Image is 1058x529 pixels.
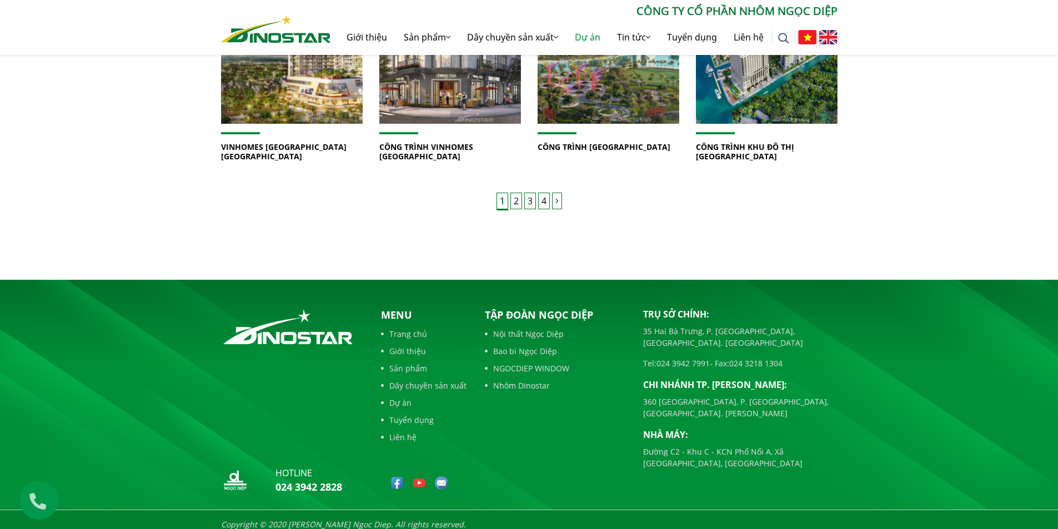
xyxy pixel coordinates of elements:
a: NGOCDIEP WINDOW [485,362,626,374]
p: Nhà máy: [643,428,838,441]
a: 024 3218 1304 [729,358,783,369]
a: CÔNG TRÌNH [GEOGRAPHIC_DATA] [538,142,670,152]
a: 024 3942 2828 [275,480,342,493]
a: Tuyển dụng [659,19,725,55]
a: 2 [510,193,522,209]
a: Nhôm Dinostar [485,380,626,391]
a: Dây chuyền sản xuất [459,19,566,55]
a: Sản phẩm [395,19,459,55]
a: Tuyển dụng [381,414,467,426]
p: Đường C2 - Khu C - KCN Phố Nối A, Xã [GEOGRAPHIC_DATA], [GEOGRAPHIC_DATA] [643,446,838,469]
a: Dự án [566,19,609,55]
a: Dự án [381,397,467,409]
p: CÔNG TY CỔ PHẦN NHÔM NGỌC DIỆP [331,3,838,19]
a: Tin tức [609,19,659,55]
span: 1 [497,193,508,210]
a: 4 [538,193,550,209]
a: Liên hệ [381,431,467,443]
a: Sản phẩm [381,362,467,374]
img: logo_nd_footer [221,466,249,494]
a: 024 3942 7991 [656,358,710,369]
a: VINHOMES [GEOGRAPHIC_DATA] [GEOGRAPHIC_DATA] [221,142,347,162]
a: Trang chủ [381,328,467,340]
img: English [819,30,838,44]
p: Menu [381,308,467,323]
p: 35 Hai Bà Trưng, P. [GEOGRAPHIC_DATA], [GEOGRAPHIC_DATA]. [GEOGRAPHIC_DATA] [643,325,838,349]
a: CÔNG TRÌNH KHU ĐÔ THỊ [GEOGRAPHIC_DATA] [696,142,794,162]
p: Trụ sở chính: [643,308,838,321]
a: Trang sau [552,193,562,209]
a: CÔNG TRÌNH VINHOMES [GEOGRAPHIC_DATA] [379,142,473,162]
img: Nhôm Dinostar [221,15,331,43]
img: search [778,33,789,44]
p: 360 [GEOGRAPHIC_DATA], P. [GEOGRAPHIC_DATA], [GEOGRAPHIC_DATA]. [PERSON_NAME] [643,396,838,419]
p: Tập đoàn Ngọc Diệp [485,308,626,323]
a: Giới thiệu [381,345,467,357]
a: Giới thiệu [338,19,395,55]
img: Tiếng Việt [798,30,816,44]
a: Bao bì Ngọc Diệp [485,345,626,357]
a: Liên hệ [725,19,772,55]
p: Chi nhánh TP. [PERSON_NAME]: [643,378,838,391]
p: Tel: - Fax: [643,357,838,369]
a: Nội thất Ngọc Diệp [485,328,626,340]
p: hotline [275,466,342,480]
a: 3 [524,193,536,209]
a: Dây chuyền sản xuất [381,380,467,391]
img: logo_footer [221,308,355,346]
